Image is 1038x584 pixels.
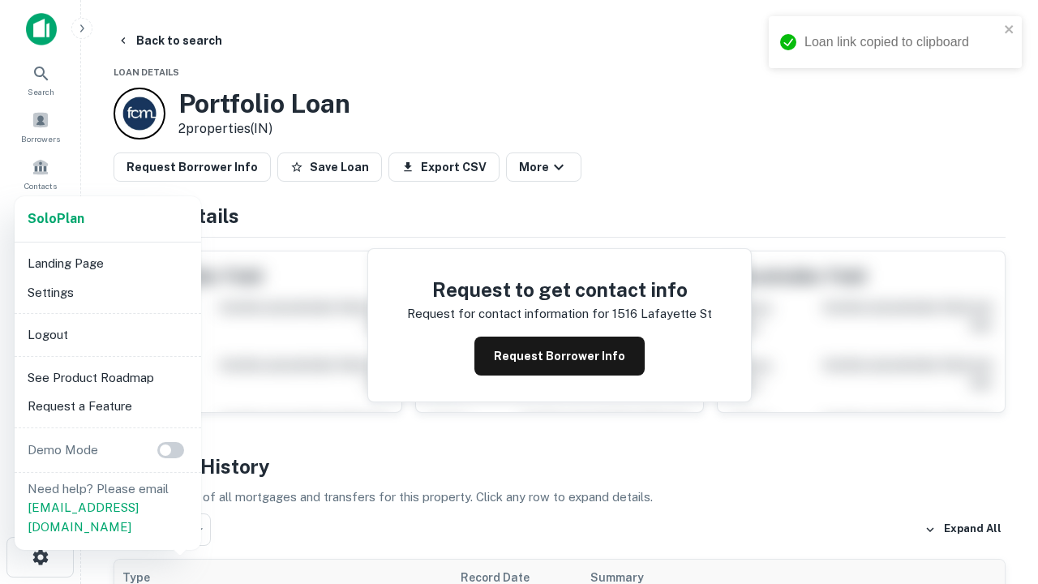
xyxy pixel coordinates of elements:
[21,249,195,278] li: Landing Page
[28,500,139,534] a: [EMAIL_ADDRESS][DOMAIN_NAME]
[804,32,999,52] div: Loan link copied to clipboard
[21,363,195,393] li: See Product Roadmap
[21,278,195,307] li: Settings
[21,320,195,350] li: Logout
[28,209,84,229] a: SoloPlan
[957,454,1038,532] iframe: Chat Widget
[28,479,188,537] p: Need help? Please email
[1004,23,1015,38] button: close
[28,211,84,226] strong: Solo Plan
[21,392,195,421] li: Request a Feature
[21,440,105,460] p: Demo Mode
